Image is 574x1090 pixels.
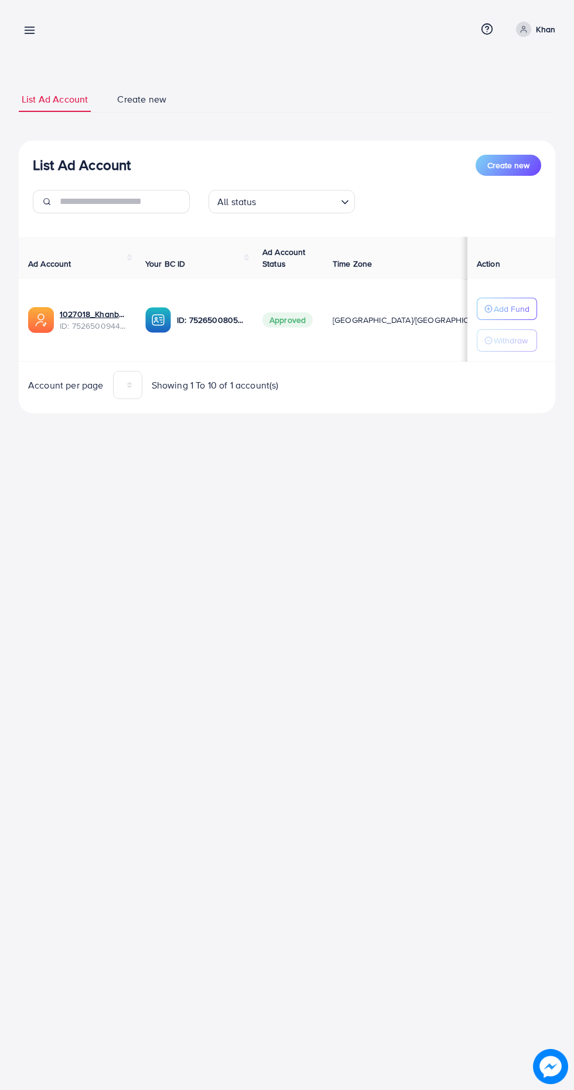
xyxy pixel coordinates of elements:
[22,93,88,106] span: List Ad Account
[145,307,171,333] img: ic-ba-acc.ded83a64.svg
[28,258,71,270] span: Ad Account
[333,258,372,270] span: Time Zone
[477,258,500,270] span: Action
[33,156,131,173] h3: List Ad Account
[262,246,306,270] span: Ad Account Status
[177,313,244,327] p: ID: 7526500805902909457
[152,379,279,392] span: Showing 1 To 10 of 1 account(s)
[60,320,127,332] span: ID: 7526500944935256080
[215,193,259,210] span: All status
[487,159,529,171] span: Create new
[511,22,555,37] a: Khan
[60,308,127,320] a: 1027018_Khanbhia_1752400071646
[209,190,355,213] div: Search for option
[60,308,127,332] div: <span class='underline'>1027018_Khanbhia_1752400071646</span></br>7526500944935256080
[260,191,336,210] input: Search for option
[262,312,313,328] span: Approved
[28,379,104,392] span: Account per page
[145,258,186,270] span: Your BC ID
[494,333,528,348] p: Withdraw
[494,302,529,316] p: Add Fund
[477,298,537,320] button: Add Fund
[117,93,166,106] span: Create new
[533,1049,568,1084] img: image
[28,307,54,333] img: ic-ads-acc.e4c84228.svg
[476,155,541,176] button: Create new
[333,314,496,326] span: [GEOGRAPHIC_DATA]/[GEOGRAPHIC_DATA]
[477,329,537,352] button: Withdraw
[536,22,555,36] p: Khan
